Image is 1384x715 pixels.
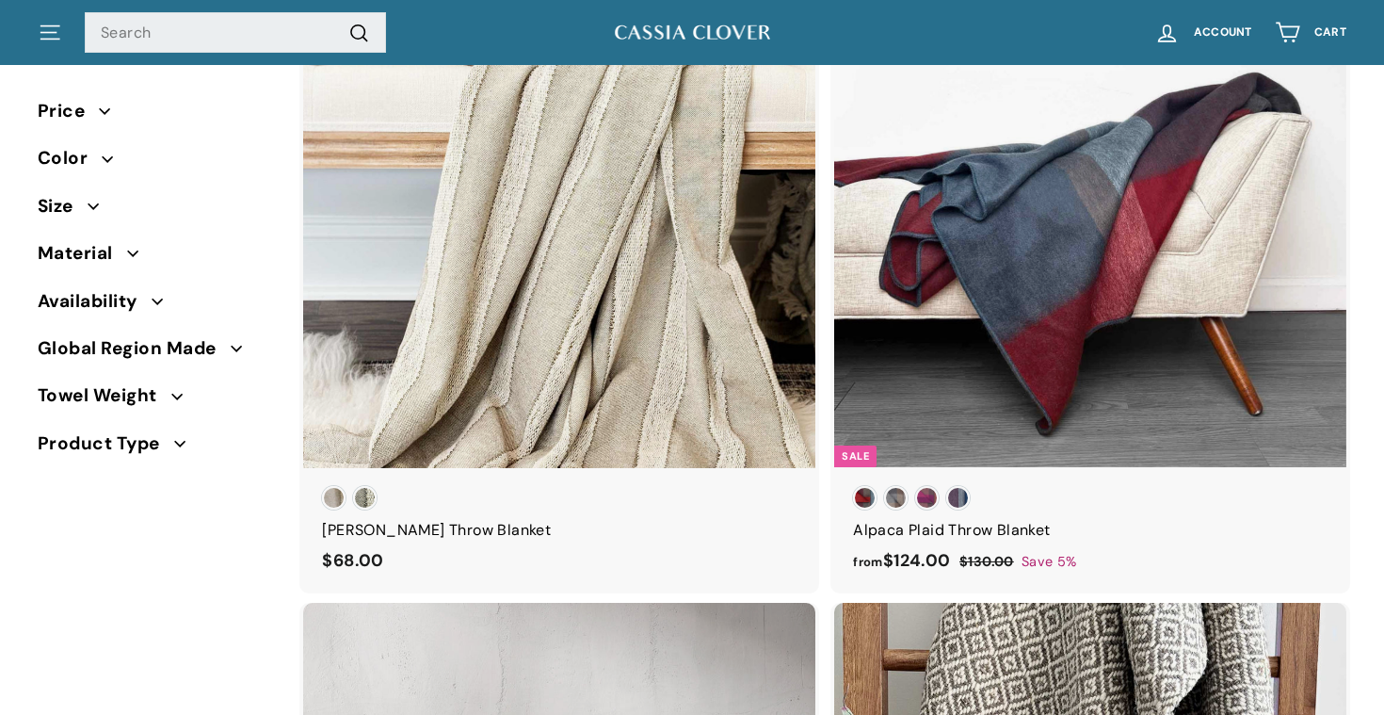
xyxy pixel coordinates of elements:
span: Availability [38,287,152,316]
button: Availability [38,283,273,330]
span: Save 5% [1022,551,1077,573]
button: Product Type [38,425,273,472]
span: Material [38,239,127,268]
span: $124.00 [853,549,950,572]
span: $68.00 [322,549,383,572]
span: Color [38,144,102,172]
input: Search [85,12,386,54]
button: Size [38,187,273,235]
span: Towel Weight [38,382,171,410]
button: Color [38,139,273,187]
span: Account [1194,26,1252,39]
span: from [853,554,883,570]
a: Account [1143,5,1263,60]
div: Alpaca Plaid Throw Blanket [853,518,1328,543]
span: Global Region Made [38,334,231,363]
div: Sale [834,446,877,467]
span: Price [38,97,99,125]
span: Size [38,192,88,220]
a: Cart [1263,5,1358,60]
div: [PERSON_NAME] Throw Blanket [322,518,797,543]
button: Global Region Made [38,330,273,377]
span: $130.00 [959,553,1014,570]
span: Product Type [38,430,174,458]
button: Price [38,92,273,139]
span: Cart [1314,26,1346,39]
button: Towel Weight [38,377,273,424]
button: Material [38,235,273,282]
